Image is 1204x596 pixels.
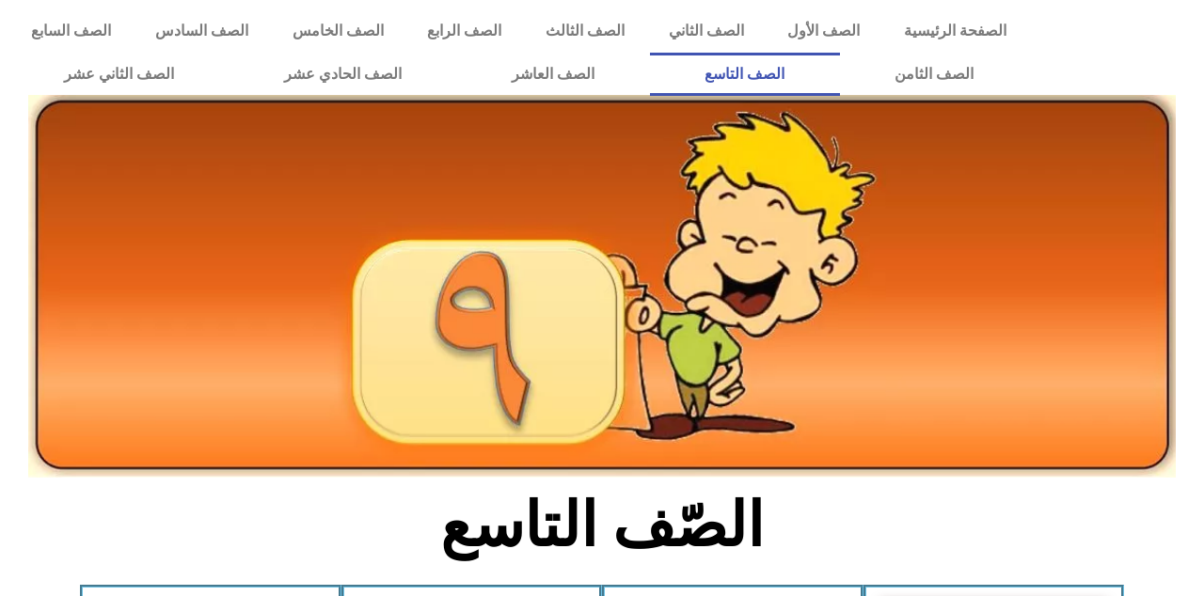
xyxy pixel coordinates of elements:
[9,53,230,96] a: الصف الثاني عشر
[230,53,457,96] a: الصف الحادي عشر
[292,489,913,562] h2: الصّف التاسع
[9,9,134,53] a: الصف السابع
[457,53,650,96] a: الصف العاشر
[840,53,1029,96] a: الصف الثامن
[134,9,271,53] a: الصف السادس
[270,9,405,53] a: الصف الخامس
[766,9,882,53] a: الصف الأول
[405,9,524,53] a: الصف الرابع
[882,9,1029,53] a: الصفحة الرئيسية
[650,53,840,96] a: الصف التاسع
[646,9,766,53] a: الصف الثاني
[524,9,647,53] a: الصف الثالث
